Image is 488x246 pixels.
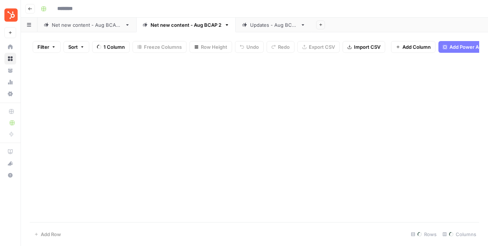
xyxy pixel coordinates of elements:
a: Settings [4,88,16,100]
button: Filter [33,41,61,53]
span: Sort [68,43,78,51]
button: Add Row [30,228,65,240]
span: 1 Column [104,43,125,51]
span: Row Height [201,43,227,51]
a: Your Data [4,65,16,76]
button: Workspace: Blog Content Action Plan [4,6,16,24]
button: Row Height [189,41,232,53]
a: AirOps Academy [4,146,16,158]
a: Updates - Aug BCAP [236,18,312,32]
button: Undo [235,41,264,53]
div: Rows [408,228,440,240]
a: Browse [4,53,16,65]
div: Columns [440,228,479,240]
span: Add Column [402,43,431,51]
a: Net new content - Aug BCAP 1 [37,18,136,32]
button: What's new? [4,158,16,169]
button: Export CSV [297,41,340,53]
div: Net new content - Aug BCAP 1 [52,21,122,29]
button: Freeze Columns [133,41,187,53]
span: Import CSV [354,43,380,51]
a: Home [4,41,16,53]
span: Add Row [41,231,61,238]
span: Export CSV [309,43,335,51]
span: Freeze Columns [144,43,182,51]
button: Redo [267,41,294,53]
a: Usage [4,76,16,88]
button: Import CSV [343,41,385,53]
button: Add Column [391,41,435,53]
div: What's new? [5,158,16,169]
button: 1 Column [92,41,130,53]
span: Filter [37,43,49,51]
div: Updates - Aug BCAP [250,21,297,29]
a: Net new content - Aug BCAP 2 [136,18,236,32]
button: Help + Support [4,169,16,181]
div: Net new content - Aug BCAP 2 [151,21,221,29]
img: Blog Content Action Plan Logo [4,8,18,22]
span: Undo [246,43,259,51]
button: Sort [64,41,89,53]
span: Redo [278,43,290,51]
